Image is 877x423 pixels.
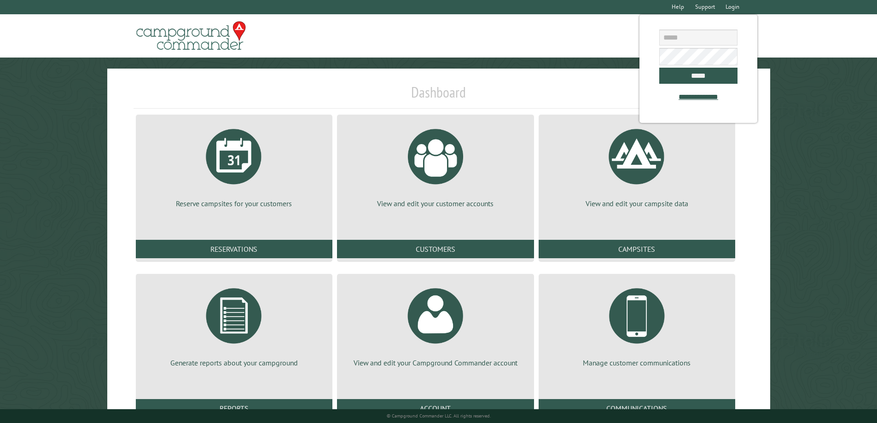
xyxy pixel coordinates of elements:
[348,358,523,368] p: View and edit your Campground Commander account
[136,240,332,258] a: Reservations
[147,122,321,209] a: Reserve campsites for your customers
[539,399,735,417] a: Communications
[387,413,491,419] small: © Campground Commander LLC. All rights reserved.
[550,281,724,368] a: Manage customer communications
[348,281,523,368] a: View and edit your Campground Commander account
[147,358,321,368] p: Generate reports about your campground
[550,122,724,209] a: View and edit your campsite data
[337,399,534,417] a: Account
[337,240,534,258] a: Customers
[136,399,332,417] a: Reports
[147,198,321,209] p: Reserve campsites for your customers
[147,281,321,368] a: Generate reports about your campground
[550,358,724,368] p: Manage customer communications
[539,240,735,258] a: Campsites
[134,83,744,109] h1: Dashboard
[348,122,523,209] a: View and edit your customer accounts
[134,18,249,54] img: Campground Commander
[348,198,523,209] p: View and edit your customer accounts
[550,198,724,209] p: View and edit your campsite data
